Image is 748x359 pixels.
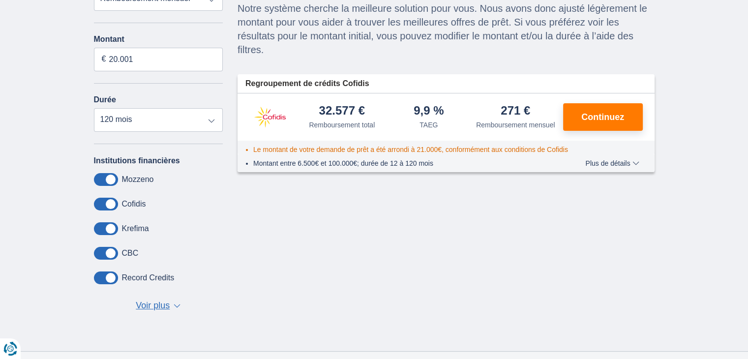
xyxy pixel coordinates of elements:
label: Institutions financières [94,156,180,165]
label: Record Credits [122,273,175,282]
span: Continuez [581,113,624,121]
label: CBC [122,249,139,258]
div: 271 € [501,105,530,118]
button: Plus de détails [578,159,646,167]
button: Voir plus ▼ [133,299,183,313]
span: Regroupement de crédits Cofidis [245,78,369,90]
span: Plus de détails [585,160,639,167]
label: Montant [94,35,223,44]
img: pret personnel Cofidis [245,105,295,129]
span: € [102,54,106,65]
div: 32.577 € [319,105,365,118]
label: Cofidis [122,200,146,209]
div: Remboursement total [309,120,375,130]
span: Voir plus [136,299,170,312]
span: ▼ [174,304,180,308]
li: Le montant de votre demande de prêt a été arrondi à 21.000€, conformément aux conditions de Cofidis [253,145,568,154]
label: Mozzeno [122,175,154,184]
button: Continuez [563,103,643,131]
div: TAEG [419,120,438,130]
label: Krefima [122,224,149,233]
div: 9,9 % [414,105,444,118]
li: Montant entre 6.500€ et 100.000€; durée de 12 à 120 mois [253,158,557,168]
div: Remboursement mensuel [476,120,555,130]
label: Durée [94,95,116,104]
